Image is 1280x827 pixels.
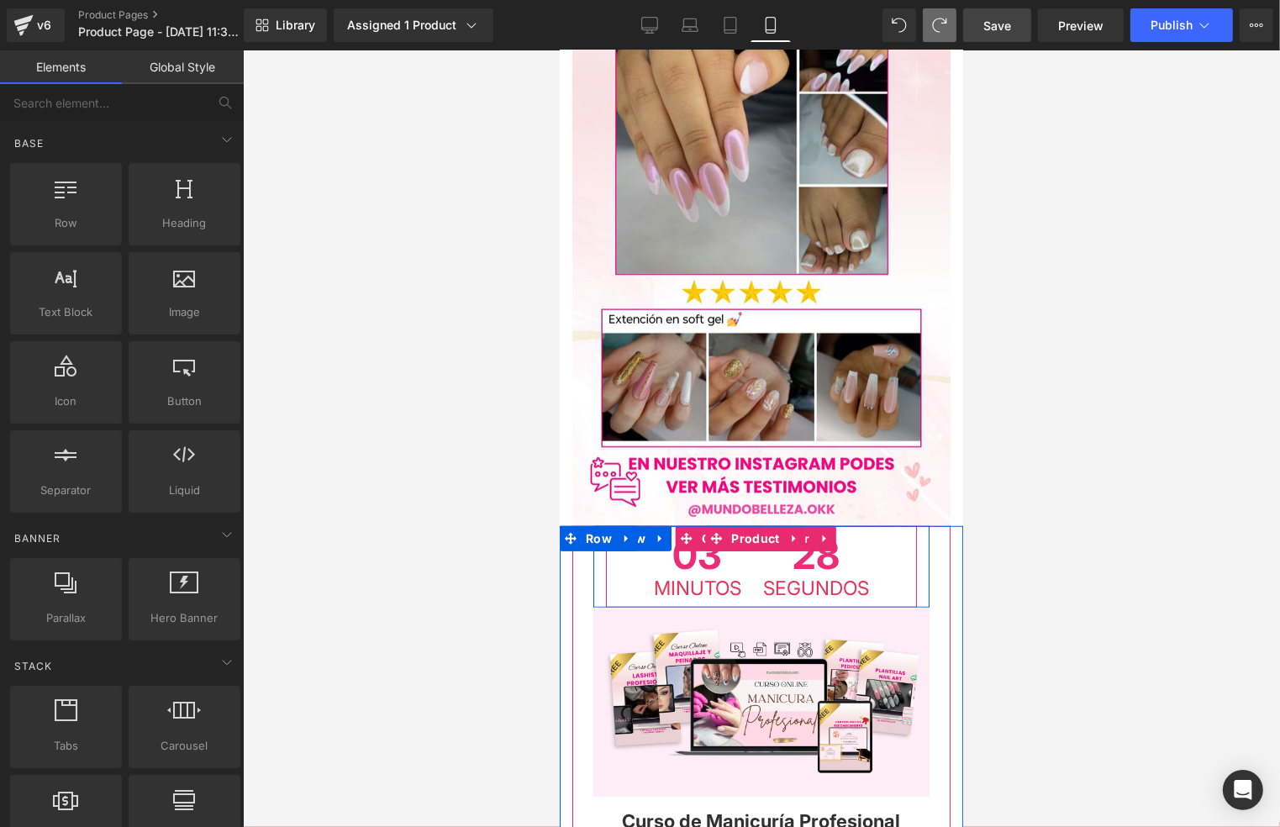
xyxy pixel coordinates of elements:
[94,529,182,548] span: Minutos
[13,530,62,546] span: Banner
[203,529,309,548] span: Segundos
[13,135,45,151] span: Base
[983,17,1011,34] span: Save
[13,658,54,674] span: Stack
[134,214,235,232] span: Heading
[882,8,916,42] button: Undo
[1130,8,1233,42] button: Publish
[78,8,271,22] a: Product Pages
[56,476,78,501] a: Expand / Collapse
[90,476,112,501] a: Expand / Collapse
[134,482,235,499] span: Liquid
[923,8,956,42] button: Redo
[670,8,710,42] a: Laptop
[347,17,480,34] div: Assigned 1 Product
[15,482,117,499] span: Separator
[15,609,117,627] span: Parallax
[244,8,327,42] a: New Library
[94,485,182,529] span: 03
[1240,8,1273,42] button: More
[34,14,55,36] div: v6
[1151,18,1193,32] span: Publish
[134,303,235,321] span: Image
[224,476,246,501] a: Expand / Collapse
[22,476,56,501] span: Row
[15,737,117,755] span: Tabs
[629,8,670,42] a: Desktop
[122,50,244,84] a: Global Style
[276,18,315,33] span: Library
[168,476,224,501] span: Product
[1058,17,1104,34] span: Preview
[78,25,240,39] span: Product Page - [DATE] 11:38:37
[203,485,309,529] span: 28
[254,476,276,501] a: Expand / Collapse
[15,303,117,321] span: Text Block
[751,8,791,42] a: Mobile
[138,476,255,501] span: Countdown Timer
[15,392,117,410] span: Icon
[7,8,65,42] a: v6
[15,214,117,232] span: Row
[134,392,235,410] span: Button
[710,8,751,42] a: Tablet
[1223,770,1263,810] div: Open Intercom Messenger
[134,737,235,755] span: Carousel
[63,760,341,782] a: Curso de Manicuría Profesional
[1038,8,1124,42] a: Preview
[134,609,235,627] span: Hero Banner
